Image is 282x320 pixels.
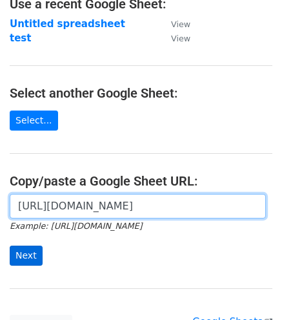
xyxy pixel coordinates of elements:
[158,18,190,30] a: View
[10,221,142,231] small: Example: [URL][DOMAIN_NAME]
[10,246,43,266] input: Next
[171,19,190,29] small: View
[217,258,282,320] iframe: Chat Widget
[10,85,272,101] h4: Select another Google Sheet:
[10,111,58,131] a: Select...
[171,34,190,43] small: View
[10,173,272,189] h4: Copy/paste a Google Sheet URL:
[10,32,31,44] a: test
[10,194,266,219] input: Paste your Google Sheet URL here
[10,18,125,30] a: Untitled spreadsheet
[158,32,190,44] a: View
